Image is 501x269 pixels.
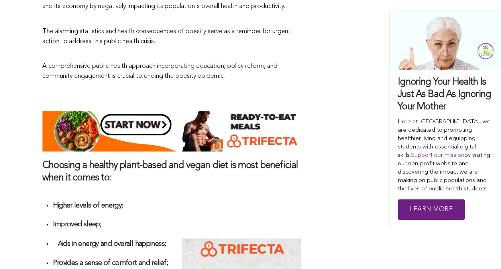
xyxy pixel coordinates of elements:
span: The alarming statistics and health consequences of obesity serve as a reminder for urgent action ... [42,28,291,45]
h4: Aids in energy and overall happiness; [53,238,301,248]
iframe: Chat Widget [461,231,501,269]
h4: Provides a sense of comfort and relief; [53,258,301,267]
h3: Choosing a healthy plant-based and vegan diet is most beneficial when it comes to: [42,159,301,197]
span: A comprehensive public health approach incorporating education, policy reform, and community enga... [42,63,277,79]
h4: Improved sleep; [53,220,301,229]
h4: Higher levels of energy; [53,201,301,210]
img: Trifecta-Banner-Ad-900-x-150-Assuaged-Foundation [42,111,301,151]
a: Learn More [398,199,465,220]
